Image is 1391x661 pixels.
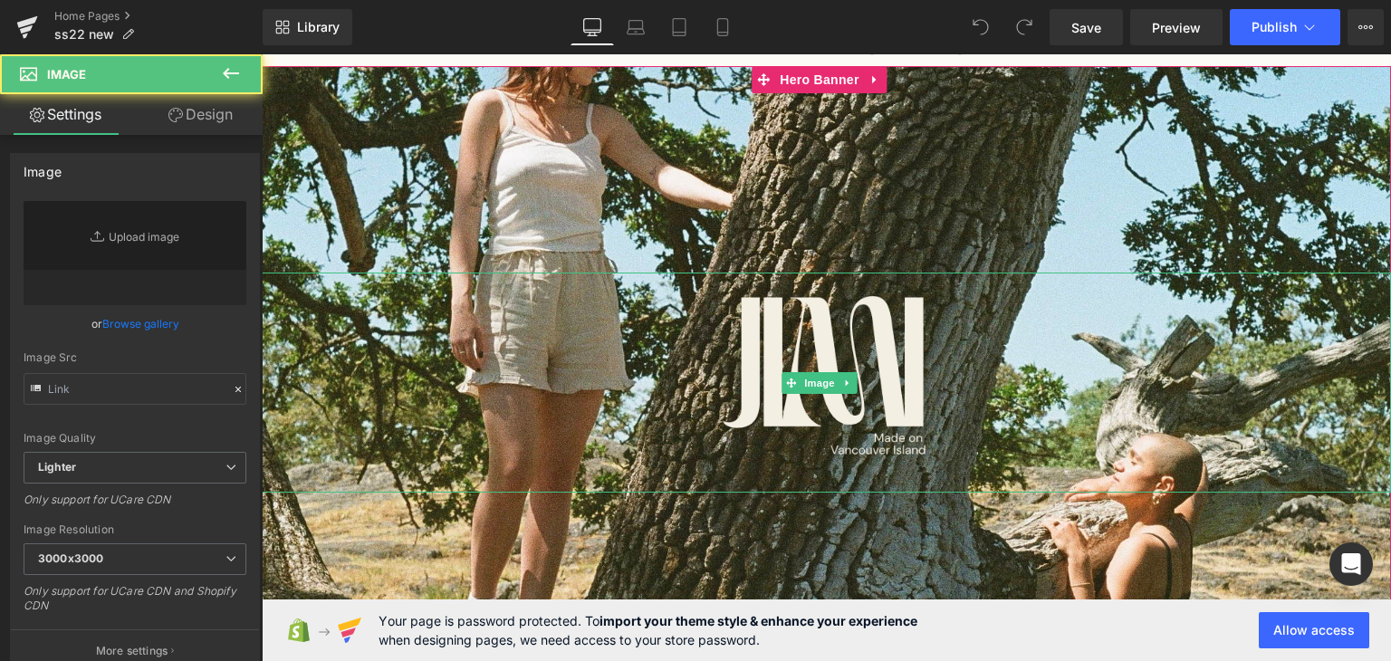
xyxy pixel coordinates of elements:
[24,154,62,179] div: Image
[24,314,246,333] div: or
[963,9,999,45] button: Undo
[96,643,168,659] p: More settings
[1006,9,1042,45] button: Redo
[263,9,352,45] a: New Library
[47,67,86,81] span: Image
[24,584,246,625] div: Only support for UCare CDN and Shopify CDN
[135,94,266,135] a: Design
[24,351,246,364] div: Image Src
[102,308,179,340] a: Browse gallery
[539,318,577,340] span: Image
[701,9,744,45] a: Mobile
[379,611,917,649] span: Your page is password protected. To when designing pages, we need access to your store password.
[297,19,340,35] span: Library
[1329,542,1373,586] div: Open Intercom Messenger
[1348,9,1384,45] button: More
[24,493,246,519] div: Only support for UCare CDN
[54,9,263,24] a: Home Pages
[1259,612,1369,648] button: Allow access
[1130,9,1223,45] a: Preview
[24,523,246,536] div: Image Resolution
[24,432,246,445] div: Image Quality
[1252,20,1297,34] span: Publish
[657,9,701,45] a: Tablet
[513,12,601,39] span: Hero Banner
[577,318,596,340] a: Expand / Collapse
[1071,18,1101,37] span: Save
[38,551,103,565] b: 3000x3000
[602,12,626,39] a: Expand / Collapse
[24,373,246,405] input: Link
[38,460,76,474] b: Lighter
[54,27,114,42] span: ss22 new
[600,613,917,628] strong: import your theme style & enhance your experience
[1230,9,1340,45] button: Publish
[614,9,657,45] a: Laptop
[571,9,614,45] a: Desktop
[1152,18,1201,37] span: Preview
